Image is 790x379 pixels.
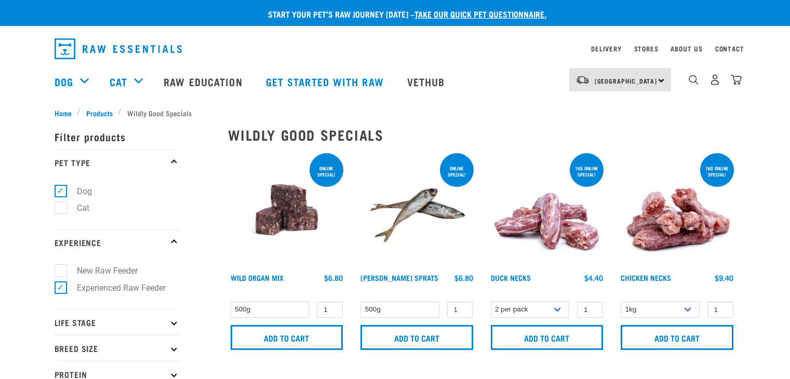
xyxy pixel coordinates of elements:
label: New Raw Feeder [60,264,142,277]
a: Home [55,107,77,118]
a: Delivery [591,47,621,50]
p: Filter products [55,124,179,150]
a: Dog [55,74,73,89]
p: Experience [55,229,179,255]
p: Life Stage [55,309,179,335]
input: 1 [447,302,473,318]
nav: dropdown navigation [46,34,744,63]
img: Wild Organ Mix [228,151,346,269]
div: ONLINE SPECIAL! [310,160,343,182]
img: Pile Of Chicken Necks For Pets [618,151,736,269]
img: Raw Essentials Logo [55,38,182,59]
a: Raw Education [153,61,255,102]
p: Breed Size [55,335,179,361]
label: Dog [60,185,96,198]
input: Add to cart [621,325,733,350]
div: $9.40 [715,274,733,282]
a: Stores [634,47,659,50]
nav: breadcrumbs [55,107,736,118]
h2: Wildly Good Specials [228,127,736,143]
div: $4.40 [584,274,603,282]
div: 1kg online special! [570,160,604,182]
div: $6.80 [324,274,343,282]
span: Products [86,107,113,118]
input: Add to cart [231,325,343,350]
input: 1 [707,302,733,318]
img: van-moving.png [575,75,590,85]
input: 1 [577,302,603,318]
img: Pile Of Duck Necks For Pets [488,151,606,269]
a: Contact [715,47,744,50]
a: Get started with Raw [256,61,397,102]
img: user.png [709,74,720,85]
input: 1 [317,302,343,318]
div: 1kg online special! [700,160,734,182]
img: Jack Mackarel Sparts Raw Fish For Dogs [358,151,476,269]
a: Duck Necks [491,276,531,279]
input: Add to cart [491,325,604,350]
a: Cat [110,74,127,89]
a: take our quick pet questionnaire. [414,11,546,16]
div: $6.80 [454,274,473,282]
div: ONLINE SPECIAL! [440,160,474,182]
p: Pet Type [55,150,179,175]
a: About Us [671,47,702,50]
a: Vethub [397,61,458,102]
a: Chicken Necks [621,276,671,279]
label: Experienced Raw Feeder [60,281,170,294]
input: Add to cart [360,325,473,350]
a: [PERSON_NAME] Sprats [360,276,438,279]
img: home-icon-1@2x.png [689,75,699,85]
span: [GEOGRAPHIC_DATA] [595,79,658,83]
a: Wild Organ Mix [231,276,284,279]
img: home-icon@2x.png [731,74,742,85]
label: Cat [60,201,93,214]
a: Products [81,107,118,118]
span: Home [55,107,72,118]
